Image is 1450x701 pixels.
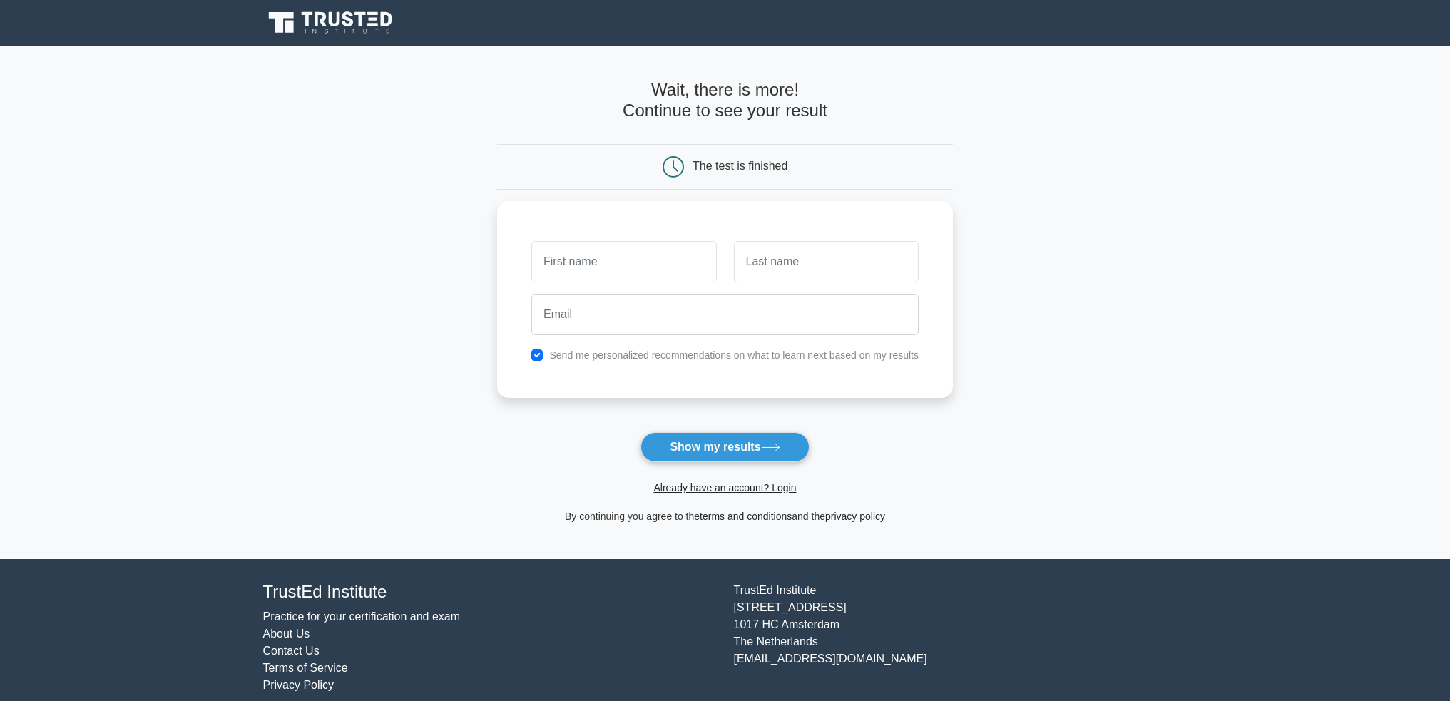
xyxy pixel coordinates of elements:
[734,241,919,282] input: Last name
[263,610,461,623] a: Practice for your certification and exam
[489,508,961,525] div: By continuing you agree to the and the
[263,662,348,674] a: Terms of Service
[700,511,792,522] a: terms and conditions
[531,241,716,282] input: First name
[549,349,919,361] label: Send me personalized recommendations on what to learn next based on my results
[263,582,717,603] h4: TrustEd Institute
[263,679,335,691] a: Privacy Policy
[497,80,953,121] h4: Wait, there is more! Continue to see your result
[640,432,809,462] button: Show my results
[531,294,919,335] input: Email
[263,645,320,657] a: Contact Us
[725,582,1196,694] div: TrustEd Institute [STREET_ADDRESS] 1017 HC Amsterdam The Netherlands [EMAIL_ADDRESS][DOMAIN_NAME]
[653,482,796,493] a: Already have an account? Login
[825,511,885,522] a: privacy policy
[693,160,787,172] div: The test is finished
[263,628,310,640] a: About Us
